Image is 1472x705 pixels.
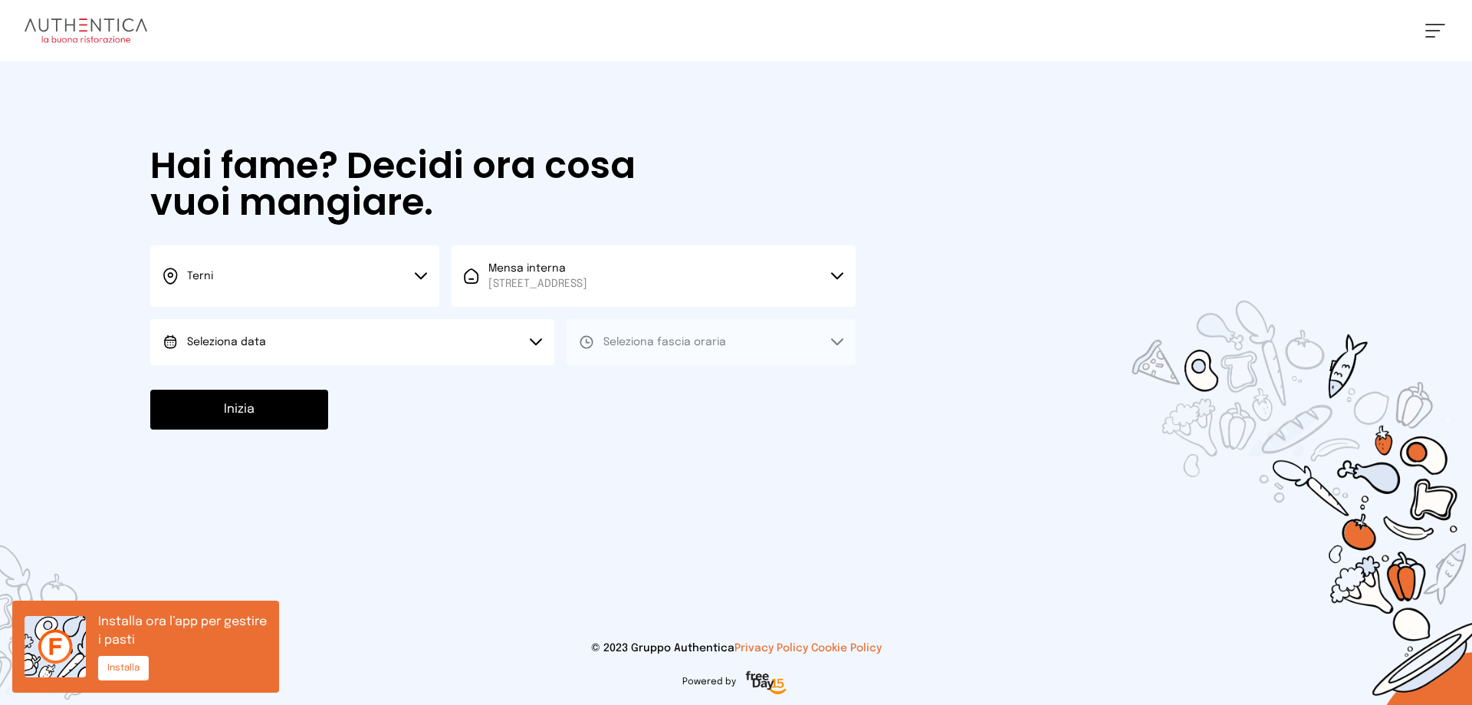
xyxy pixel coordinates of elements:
span: Seleziona fascia oraria [603,337,726,348]
button: Inizia [150,390,328,430]
img: icon.6af0c3e.png [25,616,86,677]
button: Seleziona data [150,319,554,365]
button: Terni [150,245,439,307]
span: Powered by [682,676,736,688]
img: logo-freeday.3e08031.png [742,668,790,699]
span: Seleziona data [187,337,266,348]
span: [STREET_ADDRESS] [488,276,587,292]
button: Mensa interna[STREET_ADDRESS] [452,245,856,307]
a: Privacy Policy [734,643,808,654]
img: sticker-selezione-mensa.70a28f7.png [1043,212,1472,705]
button: Installa [98,656,149,680]
p: Installa ora l’app per gestire i pasti [98,613,267,650]
span: Mensa interna [488,261,587,292]
p: © 2023 Gruppo Authentica [25,641,1447,656]
img: logo.8f33a47.png [25,18,147,43]
span: Terni [187,271,213,282]
button: Seleziona fascia oraria [567,319,856,365]
h1: Hai fame? Decidi ora cosa vuoi mangiare. [150,147,679,221]
a: Cookie Policy [811,643,882,654]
